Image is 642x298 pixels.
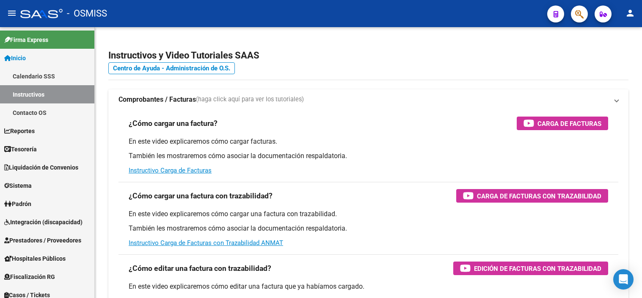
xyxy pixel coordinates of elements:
span: Carga de Facturas con Trazabilidad [477,191,601,201]
p: En este video explicaremos cómo editar una factura que ya habíamos cargado. [129,282,608,291]
p: En este video explicaremos cómo cargar una factura con trazabilidad. [129,209,608,219]
span: Reportes [4,126,35,136]
span: (haga click aquí para ver los tutoriales) [196,95,304,104]
span: Fiscalización RG [4,272,55,281]
span: Hospitales Públicos [4,254,66,263]
span: - OSMISS [67,4,107,23]
span: Sistema [4,181,32,190]
h3: ¿Cómo cargar una factura? [129,117,218,129]
span: Tesorería [4,145,37,154]
mat-icon: menu [7,8,17,18]
p: En este video explicaremos cómo cargar facturas. [129,137,608,146]
h2: Instructivos y Video Tutoriales SAAS [108,47,628,64]
a: Instructivo Carga de Facturas con Trazabilidad ANMAT [129,239,283,247]
span: Integración (discapacidad) [4,217,83,227]
span: Prestadores / Proveedores [4,236,81,245]
span: Carga de Facturas [537,118,601,129]
h3: ¿Cómo cargar una factura con trazabilidad? [129,190,273,202]
mat-expansion-panel-header: Comprobantes / Facturas(haga click aquí para ver los tutoriales) [108,89,628,110]
p: También les mostraremos cómo asociar la documentación respaldatoria. [129,224,608,233]
button: Carga de Facturas con Trazabilidad [456,189,608,203]
h3: ¿Cómo editar una factura con trazabilidad? [129,262,271,274]
button: Carga de Facturas [517,117,608,130]
div: Open Intercom Messenger [613,269,634,290]
mat-icon: person [625,8,635,18]
span: Liquidación de Convenios [4,163,78,172]
a: Instructivo Carga de Facturas [129,167,212,174]
span: Padrón [4,199,31,209]
span: Edición de Facturas con Trazabilidad [474,263,601,274]
button: Edición de Facturas con Trazabilidad [453,262,608,275]
strong: Comprobantes / Facturas [118,95,196,104]
p: También les mostraremos cómo asociar la documentación respaldatoria. [129,151,608,161]
a: Centro de Ayuda - Administración de O.S. [108,62,235,74]
span: Inicio [4,53,26,63]
span: Firma Express [4,35,48,45]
